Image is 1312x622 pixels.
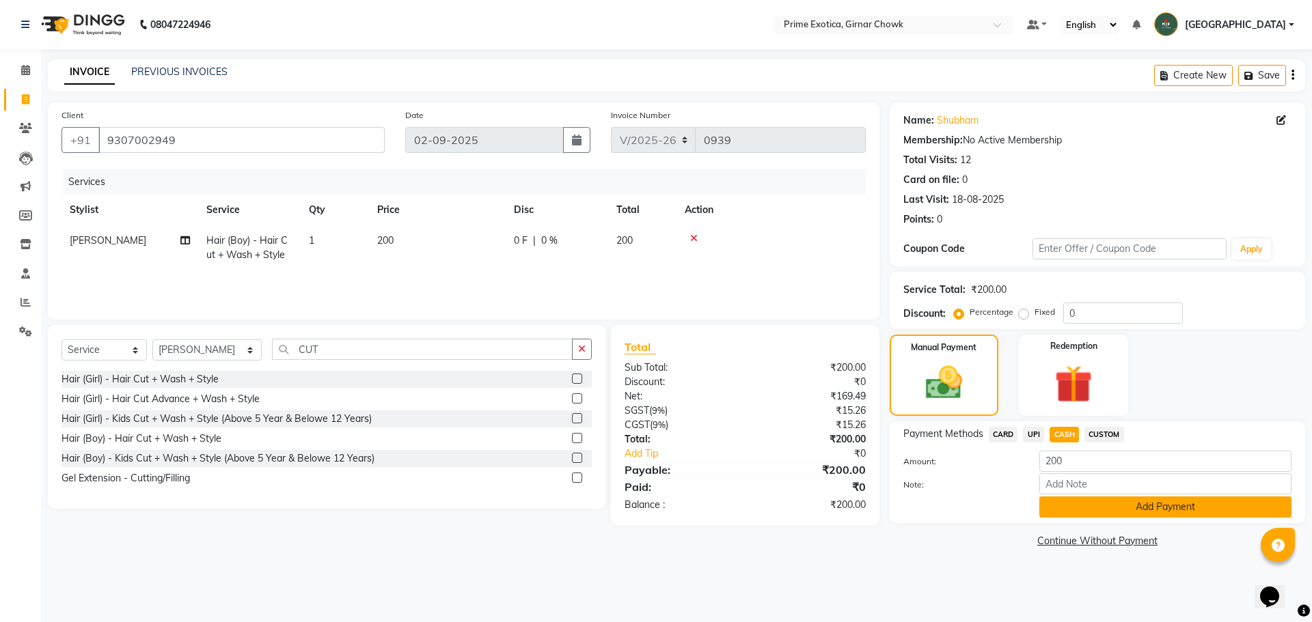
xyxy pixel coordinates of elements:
input: Amount [1039,451,1291,472]
div: ₹15.26 [745,404,875,418]
div: Payable: [614,462,745,478]
div: ( ) [614,404,745,418]
span: Hair (Boy) - Hair Cut + Wash + Style [206,234,288,261]
span: SGST [625,404,649,416]
div: Discount: [903,307,946,321]
span: CGST [625,419,650,431]
input: Search by Name/Mobile/Email/Code [98,127,385,153]
div: 12 [960,153,971,167]
button: Save [1238,65,1286,86]
img: _cash.svg [914,362,974,404]
div: Hair (Girl) - Hair Cut Advance + Wash + Style [61,392,260,406]
div: Membership: [903,133,963,147]
div: ₹169.49 [745,389,875,404]
span: 1 [309,234,314,246]
span: | [533,234,536,248]
div: ₹15.26 [745,418,875,432]
img: Chandrapur [1154,12,1178,36]
span: Total [625,340,656,354]
label: Date [405,109,424,122]
button: Add Payment [1039,496,1291,518]
label: Amount: [893,455,1029,468]
label: Fixed [1035,306,1055,318]
label: Redemption [1050,340,1097,352]
div: ₹200.00 [745,498,875,512]
div: Last Visit: [903,193,949,207]
div: Gel Extension - Cutting/Filling [61,471,190,485]
button: +91 [61,127,100,153]
input: Add Note [1039,473,1291,494]
th: Action [676,195,866,225]
span: 200 [616,234,633,246]
div: 0 [962,173,968,187]
div: Discount: [614,375,745,389]
img: _gift.svg [1043,361,1104,408]
span: UPI [1023,427,1044,442]
div: ₹0 [767,447,875,461]
div: ₹0 [745,375,875,389]
label: Note: [893,479,1029,491]
div: Total: [614,432,745,447]
div: ₹200.00 [971,283,1007,297]
span: 0 % [541,234,558,248]
span: CASH [1050,427,1079,442]
label: Percentage [970,306,1013,318]
th: Price [369,195,506,225]
div: Total Visits: [903,153,957,167]
button: Create New [1154,65,1233,86]
span: CUSTOM [1084,427,1124,442]
label: Manual Payment [911,341,976,354]
div: Service Total: [903,283,966,297]
div: ₹200.00 [745,361,875,375]
th: Stylist [61,195,198,225]
a: Add Tip [614,447,767,461]
div: Hair (Boy) - Kids Cut + Wash + Style (Above 5 Year & Belowe 12 Years) [61,451,374,466]
th: Service [198,195,301,225]
div: Hair (Boy) - Hair Cut + Wash + Style [61,432,221,446]
div: ( ) [614,418,745,432]
input: Search or Scan [272,339,573,360]
th: Qty [301,195,369,225]
div: ₹0 [745,479,875,495]
span: 9% [652,405,665,416]
span: 0 F [514,234,528,248]
a: INVOICE [64,60,115,85]
span: 200 [377,234,394,246]
a: Continue Without Payment [892,534,1302,548]
div: Net: [614,389,745,404]
div: Hair (Girl) - Kids Cut + Wash + Style (Above 5 Year & Belowe 12 Years) [61,412,372,426]
div: 0 [937,212,942,227]
iframe: chat widget [1255,567,1298,608]
a: Shubham [937,113,979,128]
div: Card on file: [903,173,959,187]
th: Disc [506,195,608,225]
label: Invoice Number [611,109,670,122]
span: [GEOGRAPHIC_DATA] [1185,18,1286,32]
span: Payment Methods [903,427,983,441]
div: Balance : [614,498,745,512]
button: Apply [1232,239,1271,259]
input: Enter Offer / Coupon Code [1033,238,1227,259]
div: Coupon Code [903,242,1033,256]
th: Total [608,195,676,225]
div: ₹200.00 [745,462,875,478]
div: No Active Membership [903,133,1291,147]
span: [PERSON_NAME] [70,234,146,246]
img: logo [35,5,128,44]
a: PREVIOUS INVOICES [131,66,228,78]
div: Sub Total: [614,361,745,375]
div: 18-08-2025 [952,193,1004,207]
div: Services [63,169,876,195]
b: 08047224946 [150,5,210,44]
span: 9% [653,419,666,430]
div: Name: [903,113,934,128]
label: Client [61,109,83,122]
span: CARD [989,427,1018,442]
div: ₹200.00 [745,432,875,447]
div: Paid: [614,479,745,495]
div: Hair (Girl) - Hair Cut + Wash + Style [61,372,219,386]
div: Points: [903,212,934,227]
